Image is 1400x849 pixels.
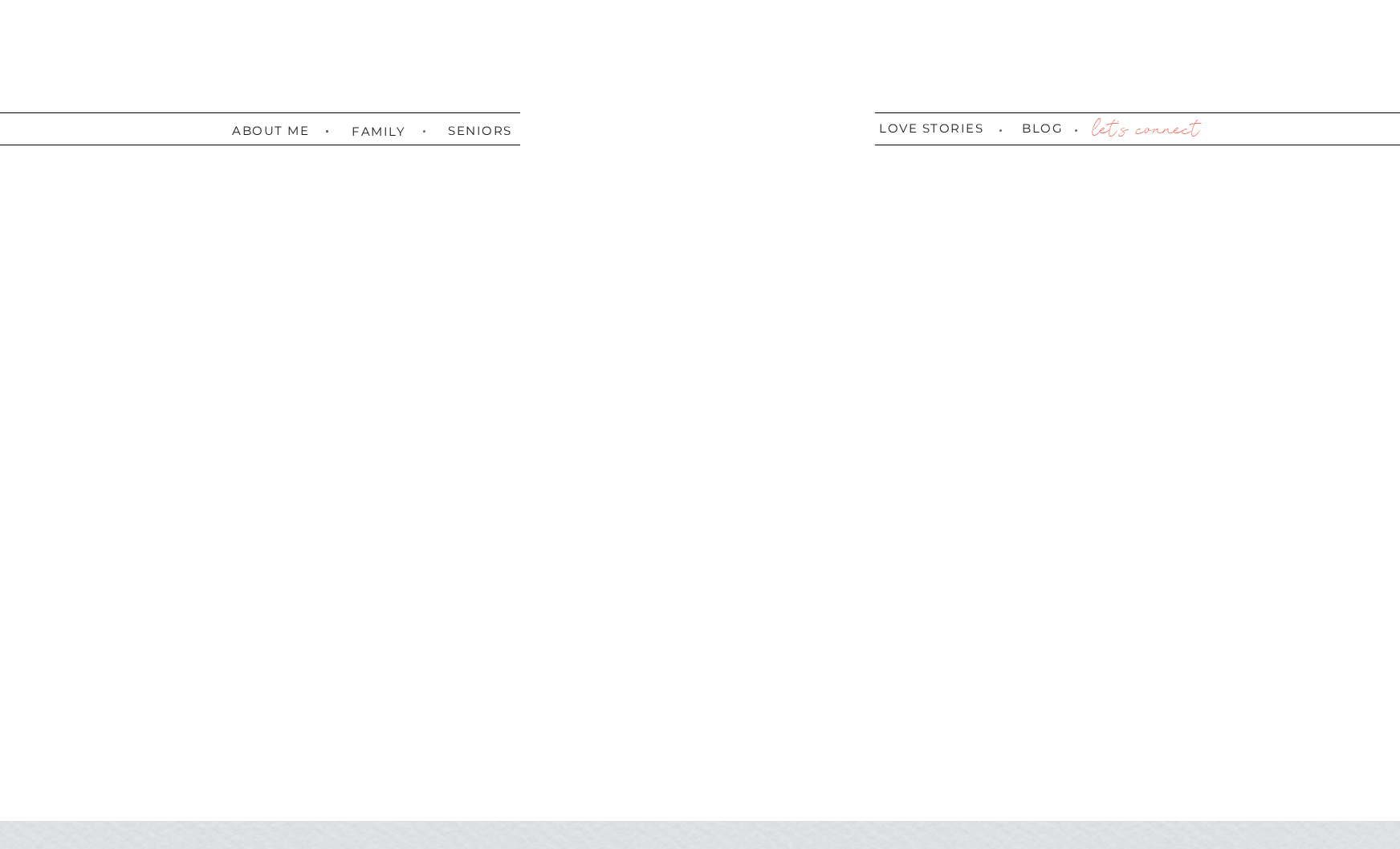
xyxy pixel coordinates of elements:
[875,122,987,137] a: love stories
[352,124,397,135] a: family
[68,492,1333,720] h2: The Senior experience
[232,124,309,135] a: about me
[448,124,505,135] a: seniors
[1089,118,1199,142] a: let's connect
[1019,122,1065,137] a: blog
